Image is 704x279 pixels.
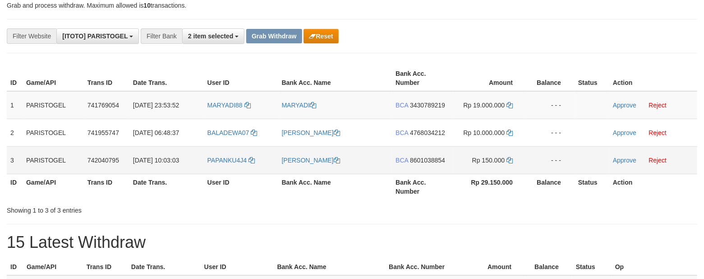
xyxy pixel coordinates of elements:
[282,129,340,136] a: [PERSON_NAME]
[143,2,151,9] strong: 10
[23,174,84,200] th: Game/API
[575,65,609,91] th: Status
[87,102,119,109] span: 741769054
[141,28,182,44] div: Filter Bank
[472,157,505,164] span: Rp 150.000
[463,102,505,109] span: Rp 19.000.000
[613,129,636,136] a: Approve
[410,129,445,136] span: Copy 4768034212 to clipboard
[274,259,386,275] th: Bank Acc. Name
[649,129,667,136] a: Reject
[23,65,84,91] th: Game/API
[207,129,258,136] a: BALADEWA07
[506,157,513,164] a: Copy 150000 to clipboard
[207,102,251,109] a: MARYADI88
[612,259,697,275] th: Op
[410,102,445,109] span: Copy 3430789219 to clipboard
[506,129,513,136] a: Copy 10000000 to clipboard
[133,157,179,164] span: [DATE] 10:03:03
[649,102,667,109] a: Reject
[207,157,255,164] a: PAPANKU4J4
[572,259,612,275] th: Status
[575,174,609,200] th: Status
[7,259,23,275] th: ID
[7,65,23,91] th: ID
[526,65,575,91] th: Balance
[23,119,84,146] td: PARISTOGEL
[7,1,697,10] p: Grab and process withdraw. Maximum allowed is transactions.
[396,157,408,164] span: BCA
[207,157,247,164] span: PAPANKU4J4
[526,174,575,200] th: Balance
[84,174,129,200] th: Trans ID
[526,119,575,146] td: - - -
[207,102,243,109] span: MARYADI88
[506,102,513,109] a: Copy 19000000 to clipboard
[7,146,23,174] td: 3
[129,174,204,200] th: Date Trans.
[7,28,56,44] div: Filter Website
[385,259,454,275] th: Bank Acc. Number
[613,157,636,164] a: Approve
[453,174,526,200] th: Rp 29.150.000
[463,129,505,136] span: Rp 10.000.000
[62,33,128,40] span: [ITOTO] PARISTOGEL
[282,102,317,109] a: MARYADI
[128,259,201,275] th: Date Trans.
[7,91,23,119] td: 1
[7,119,23,146] td: 2
[204,65,278,91] th: User ID
[392,65,453,91] th: Bank Acc. Number
[396,102,408,109] span: BCA
[278,174,392,200] th: Bank Acc. Name
[526,146,575,174] td: - - -
[133,129,179,136] span: [DATE] 06:48:37
[246,29,302,43] button: Grab Withdraw
[304,29,338,43] button: Reset
[613,102,636,109] a: Approve
[83,259,128,275] th: Trans ID
[23,146,84,174] td: PARISTOGEL
[649,157,667,164] a: Reject
[188,33,233,40] span: 2 item selected
[56,28,139,44] button: [ITOTO] PARISTOGEL
[7,174,23,200] th: ID
[84,65,129,91] th: Trans ID
[207,129,249,136] span: BALADEWA07
[182,28,244,44] button: 2 item selected
[201,259,274,275] th: User ID
[87,157,119,164] span: 742040795
[87,129,119,136] span: 741955747
[278,65,392,91] th: Bank Acc. Name
[23,91,84,119] td: PARISTOGEL
[410,157,445,164] span: Copy 8601038854 to clipboard
[23,259,83,275] th: Game/API
[526,91,575,119] td: - - -
[7,202,286,215] div: Showing 1 to 3 of 3 entries
[133,102,179,109] span: [DATE] 23:53:52
[396,129,408,136] span: BCA
[7,233,697,251] h1: 15 Latest Withdraw
[609,174,697,200] th: Action
[609,65,697,91] th: Action
[453,65,526,91] th: Amount
[525,259,572,275] th: Balance
[392,174,453,200] th: Bank Acc. Number
[204,174,278,200] th: User ID
[454,259,525,275] th: Amount
[282,157,340,164] a: [PERSON_NAME]
[129,65,204,91] th: Date Trans.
